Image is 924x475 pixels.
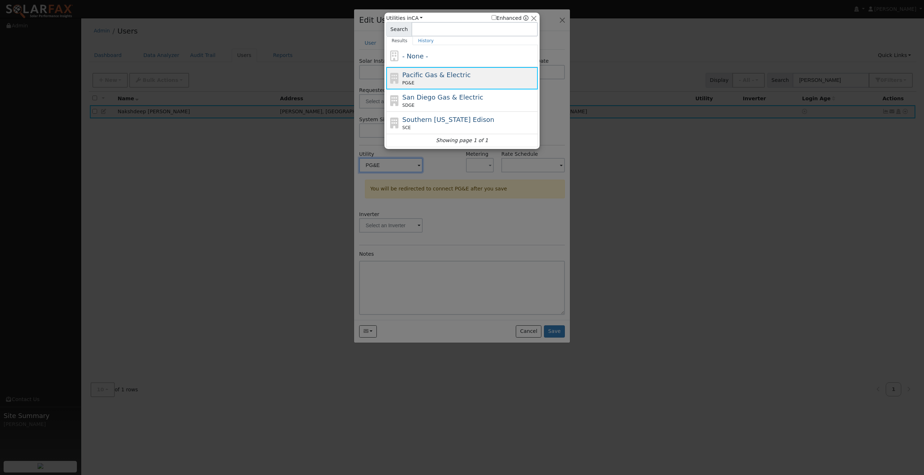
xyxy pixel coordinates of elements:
[402,93,483,101] span: San Diego Gas & Electric
[402,52,428,60] span: - None -
[402,116,494,123] span: Southern [US_STATE] Edison
[402,124,411,131] span: SCE
[386,36,413,45] a: Results
[402,80,414,86] span: PG&E
[436,137,488,144] i: Showing page 1 of 1
[386,22,412,36] span: Search
[402,71,471,79] span: Pacific Gas & Electric
[402,102,415,109] span: SDGE
[413,36,439,45] a: History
